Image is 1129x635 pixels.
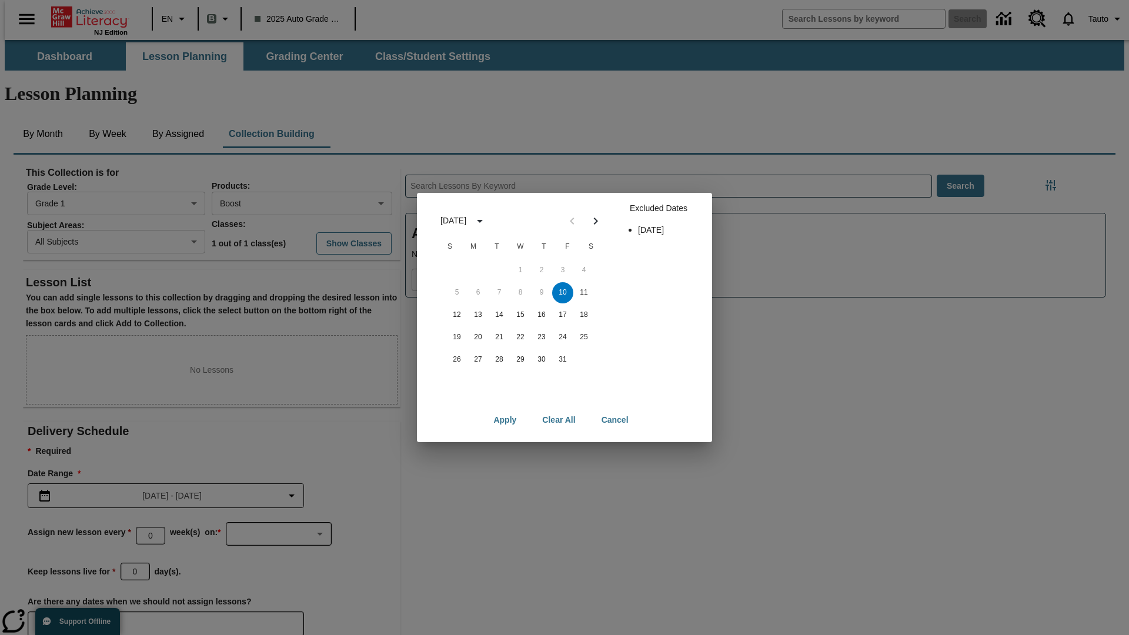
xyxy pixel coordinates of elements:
span: Thursday [533,235,555,259]
button: 25 [573,327,594,348]
button: Apply [484,409,526,431]
button: 11 [573,282,594,303]
button: calendar view is open, switch to year view [470,211,490,231]
button: 21 [489,327,510,348]
span: Friday [557,235,578,259]
button: 23 [531,327,552,348]
button: 15 [510,305,531,326]
button: 20 [467,327,489,348]
button: 24 [552,327,573,348]
button: Cancel [592,409,638,431]
button: 10 [552,282,573,303]
button: 31 [552,349,573,370]
span: Saturday [580,235,602,259]
button: 16 [531,305,552,326]
button: 26 [446,349,467,370]
button: 19 [446,327,467,348]
button: 28 [489,349,510,370]
button: 22 [510,327,531,348]
button: 13 [467,305,489,326]
button: Next month [584,209,607,233]
button: 29 [510,349,531,370]
button: 12 [446,305,467,326]
span: Wednesday [510,235,531,259]
span: Monday [463,235,484,259]
button: 18 [573,305,594,326]
p: Excluded Dates [614,202,703,215]
button: 17 [552,305,573,326]
div: [DATE] [440,215,466,227]
button: Clear All [533,409,584,431]
button: 30 [531,349,552,370]
button: 27 [467,349,489,370]
button: 14 [489,305,510,326]
span: Tuesday [486,235,507,259]
span: Sunday [439,235,460,259]
span: [DATE] [638,225,664,235]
